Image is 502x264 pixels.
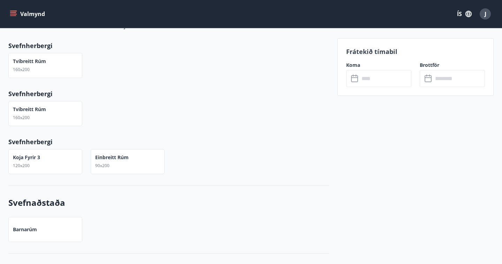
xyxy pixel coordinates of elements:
[95,154,129,161] p: Einbreitt rúm
[346,62,411,69] label: Koma
[8,89,329,98] p: Svefnherbergi
[453,8,476,20] button: ÍS
[8,197,329,209] h3: Svefnaðstaða
[13,106,46,113] p: Tvíbreitt rúm
[8,41,329,50] p: Svefnherbergi
[13,154,40,161] p: Koja fyrir 3
[13,115,30,121] span: 160x200
[13,163,30,169] span: 120x200
[477,6,494,22] button: J
[13,226,37,233] p: Barnarúm
[13,67,30,72] span: 160x200
[8,137,329,146] p: Svefnherbergi
[420,62,485,69] label: Brottför
[13,58,46,65] p: Tvíbreitt rúm
[485,10,486,18] span: J
[95,163,109,169] span: 90x200
[8,8,48,20] button: menu
[346,47,485,56] p: Frátekið tímabil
